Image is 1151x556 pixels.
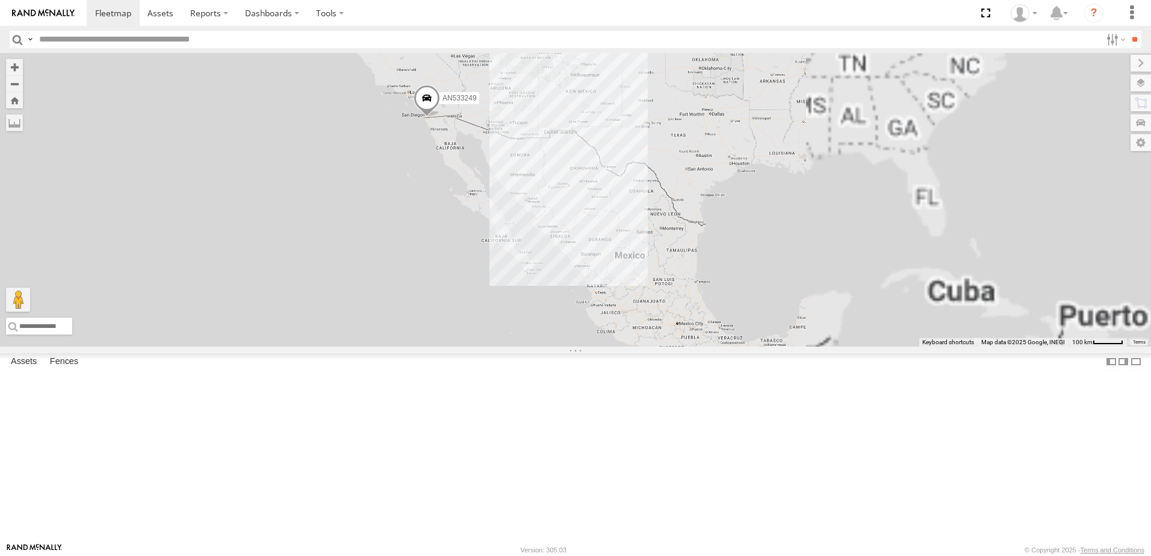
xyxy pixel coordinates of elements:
[1084,4,1103,23] i: ?
[6,59,23,75] button: Zoom in
[5,353,43,370] label: Assets
[1072,339,1093,345] span: 100 km
[7,544,62,556] a: Visit our Website
[6,114,23,131] label: Measure
[981,339,1065,345] span: Map data ©2025 Google, INEGI
[442,94,477,102] span: AN533249
[6,92,23,108] button: Zoom Home
[1069,338,1127,347] button: Map Scale: 100 km per 47 pixels
[1131,134,1151,151] label: Map Settings
[1130,353,1142,371] label: Hide Summary Table
[6,75,23,92] button: Zoom out
[1105,353,1117,371] label: Dock Summary Table to the Left
[25,31,35,48] label: Search Query
[44,353,84,370] label: Fences
[1117,353,1129,371] label: Dock Summary Table to the Right
[6,288,30,312] button: Drag Pegman onto the map to open Street View
[922,338,974,347] button: Keyboard shortcuts
[521,546,566,554] div: Version: 305.03
[1102,31,1128,48] label: Search Filter Options
[12,9,75,17] img: rand-logo.svg
[1025,546,1144,554] div: © Copyright 2025 -
[1007,4,1041,22] div: Falcon Lorenzo
[1133,340,1146,345] a: Terms
[1081,546,1144,554] a: Terms and Conditions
